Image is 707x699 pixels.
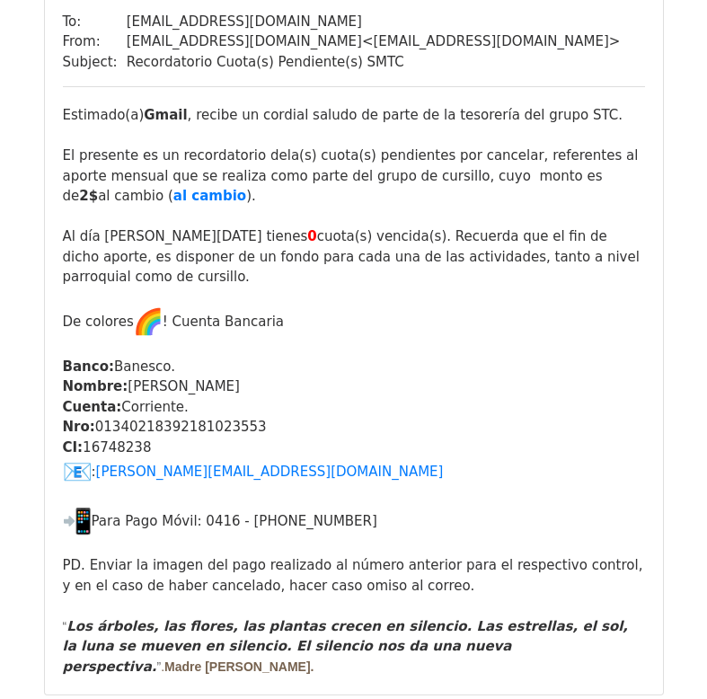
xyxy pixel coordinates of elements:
[63,419,95,435] b: Nro:
[63,376,645,397] li: [PERSON_NAME]
[63,52,127,73] td: Subject:
[287,147,359,164] span: la(s) cuota
[63,397,645,418] li: Corriente.
[164,659,314,674] b: Madre [PERSON_NAME].
[63,439,84,456] b: CI:
[63,457,645,486] li: :
[63,618,629,675] i: Los árboles, las flores, las plantas crecen en silencio. Las estrellas, el sol, la luna se mueven...
[144,107,187,123] b: Gmail
[307,228,316,244] span: 0
[63,399,122,415] b: Cuenta:
[63,307,645,535] div: De colores ! Cuenta Bancaria Para Pago Móvil: 0416 - [PHONE_NUMBER]
[63,357,645,377] li: Banesco.
[96,464,444,480] a: [PERSON_NAME][EMAIL_ADDRESS][DOMAIN_NAME]
[63,438,645,458] li: 16748238
[63,358,114,375] b: Banco:
[63,457,92,486] img: 📧
[156,659,161,674] span: ”
[63,105,645,126] div: Estimado(a) , recibe un cordial saludo de parte de la tesorería del grupo STC.
[617,613,707,699] div: Widget de chat
[134,307,163,336] img: 🌈
[79,188,98,204] b: 2$
[127,12,621,32] td: [EMAIL_ADDRESS][DOMAIN_NAME]
[127,52,621,73] td: Recordatorio Cuota(s) Pendiente(s) SMTC
[63,146,645,207] div: El presente es un recordatorio de (s) pendientes por cancelar, referentes al aporte mensual que s...
[617,613,707,699] iframe: Chat Widget
[173,188,246,204] a: al cambio
[127,31,621,52] td: [EMAIL_ADDRESS][DOMAIN_NAME] < [EMAIL_ADDRESS][DOMAIN_NAME] >
[63,555,645,596] div: PD. Enviar la imagen del pago realizado al número anterior para el respectivo control, y en el ca...
[63,226,645,288] div: Al día [PERSON_NAME][DATE] tienes cuota(s) vencida(s). Recuerda que el fin de dicho aporte, es di...
[63,417,645,438] li: 01340218392181023553
[63,619,67,633] span: “
[63,31,127,52] td: From:
[63,12,127,32] td: To:
[161,659,314,674] span: .
[63,507,92,535] img: 📲
[63,378,128,394] b: Nombre:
